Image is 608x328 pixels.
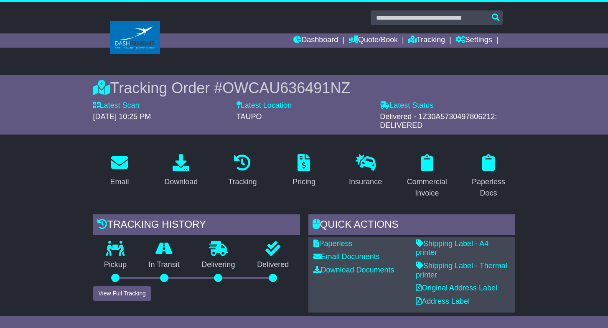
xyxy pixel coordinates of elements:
a: Email [105,151,135,191]
a: Download Documents [313,266,394,274]
span: [DATE] 10:25 PM [93,112,151,121]
p: Pickup [93,260,138,270]
span: OWCAU636491NZ [222,79,350,97]
div: Tracking Order # [93,79,515,97]
div: Email [110,176,129,188]
a: Shipping Label - A4 printer [416,239,488,257]
a: Shipping Label - Thermal printer [416,262,507,279]
p: In Transit [137,260,191,270]
label: Latest Location [237,101,292,110]
div: Tracking history [93,214,300,237]
p: Delivering [191,260,246,270]
div: Quick Actions [308,214,515,237]
a: Tracking [408,33,445,48]
a: Tracking [223,151,262,191]
a: Paperless [313,239,353,248]
div: Commercial Invoice [406,176,448,199]
span: TAUPO [237,112,262,121]
label: Latest Status [380,101,433,110]
label: Latest Scan [93,101,140,110]
a: Settings [455,33,492,48]
span: Delivered - 1Z30A5730497806212: DELIVERED [380,112,497,130]
p: Delivered [246,260,300,270]
a: Dashboard [293,33,338,48]
a: Email Documents [313,252,380,261]
div: Insurance [349,176,382,188]
a: Download [159,151,203,191]
a: Address Label [416,297,470,305]
a: Commercial Invoice [400,151,453,202]
div: Paperless Docs [467,176,509,199]
a: Quote/Book [349,33,398,48]
a: Pricing [287,151,321,191]
div: Download [164,176,198,188]
div: Pricing [293,176,315,188]
a: Paperless Docs [462,151,515,202]
a: Original Address Label [416,284,497,292]
a: Insurance [343,151,387,191]
div: Tracking [228,176,257,188]
button: View Full Tracking [93,286,151,301]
